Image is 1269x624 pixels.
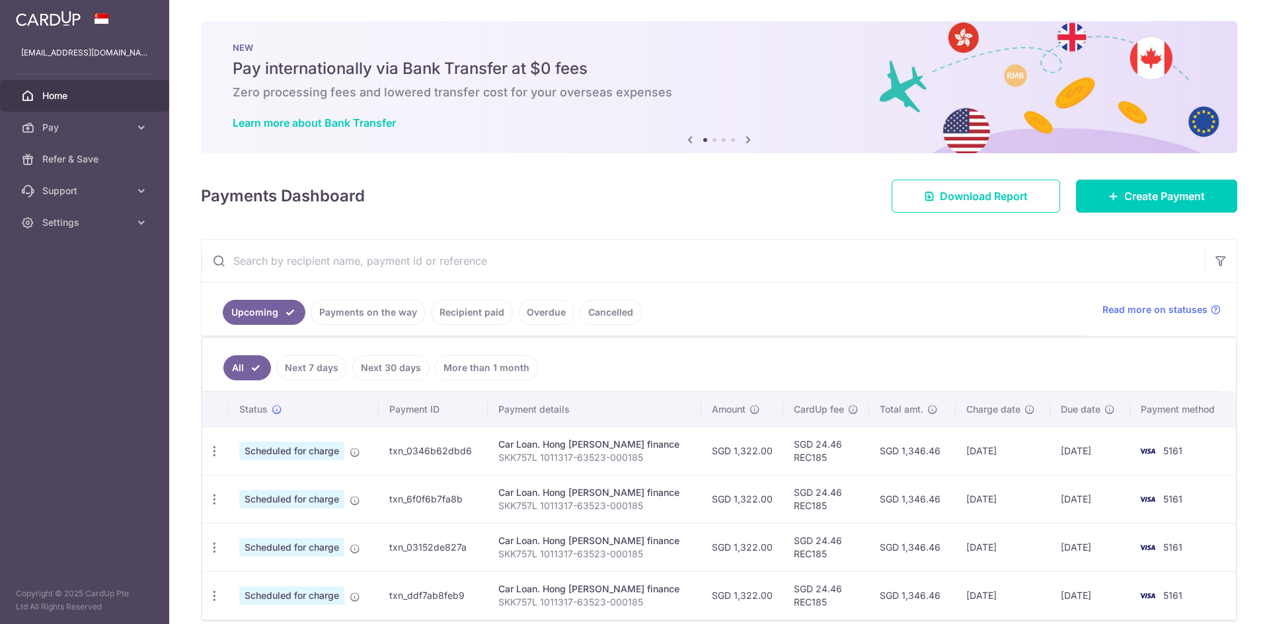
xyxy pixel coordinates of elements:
a: Payments on the way [311,300,426,325]
td: SGD 1,346.46 [869,475,956,523]
span: Scheduled for charge [239,442,344,460]
div: Car Loan. Hong [PERSON_NAME] finance [498,582,691,596]
img: Bank Card [1134,539,1161,555]
td: SGD 24.46 REC185 [783,571,869,619]
h4: Payments Dashboard [201,184,365,208]
a: Cancelled [580,300,642,325]
td: [DATE] [1050,475,1130,523]
a: Recipient paid [431,300,513,325]
span: Create Payment [1124,188,1205,204]
span: Scheduled for charge [239,538,344,557]
td: txn_0346b62dbd6 [379,427,488,475]
span: Read more on statuses [1102,303,1208,316]
span: Amount [712,403,746,416]
td: [DATE] [1050,523,1130,571]
img: Bank Card [1134,491,1161,507]
div: Car Loan. Hong [PERSON_NAME] finance [498,438,691,451]
img: CardUp [16,11,81,26]
td: txn_03152de827a [379,523,488,571]
img: Bank Card [1134,443,1161,459]
td: [DATE] [1050,571,1130,619]
span: 5161 [1163,541,1182,553]
td: [DATE] [956,571,1050,619]
th: Payment ID [379,392,488,427]
span: 5161 [1163,493,1182,504]
img: Bank Card [1134,588,1161,604]
td: [DATE] [956,427,1050,475]
span: Support [42,184,130,197]
span: Charge date [966,403,1020,416]
span: Due date [1061,403,1100,416]
td: SGD 24.46 REC185 [783,523,869,571]
span: CardUp fee [794,403,844,416]
td: SGD 1,346.46 [869,427,956,475]
td: SGD 1,322.00 [701,571,783,619]
td: SGD 1,322.00 [701,427,783,475]
span: 5161 [1163,590,1182,601]
span: Scheduled for charge [239,490,344,508]
a: Next 7 days [276,355,347,380]
span: Total amt. [880,403,923,416]
td: [DATE] [956,523,1050,571]
h5: Pay internationally via Bank Transfer at $0 fees [233,58,1206,79]
a: Overdue [518,300,574,325]
td: SGD 1,322.00 [701,523,783,571]
span: Download Report [940,188,1028,204]
a: Next 30 days [352,355,430,380]
span: Settings [42,216,130,229]
th: Payment details [488,392,701,427]
td: txn_ddf7ab8feb9 [379,571,488,619]
td: SGD 24.46 REC185 [783,475,869,523]
div: Car Loan. Hong [PERSON_NAME] finance [498,534,691,547]
img: Bank transfer banner [201,21,1237,153]
div: Car Loan. Hong [PERSON_NAME] finance [498,486,691,499]
span: Refer & Save [42,153,130,166]
span: Home [42,89,130,102]
p: SKK757L 1011317-63523-000185 [498,547,691,561]
a: Learn more about Bank Transfer [233,116,396,129]
p: SKK757L 1011317-63523-000185 [498,499,691,512]
a: Read more on statuses [1102,303,1221,316]
span: 5161 [1163,445,1182,456]
td: SGD 1,346.46 [869,571,956,619]
span: Scheduled for charge [239,586,344,605]
td: [DATE] [1050,427,1130,475]
a: Upcoming [223,300,305,325]
p: [EMAIL_ADDRESS][DOMAIN_NAME] [21,46,148,59]
input: Search by recipient name, payment id or reference [202,240,1205,282]
td: SGD 24.46 REC185 [783,427,869,475]
td: txn_6f0f6b7fa8b [379,475,488,523]
p: SKK757L 1011317-63523-000185 [498,596,691,609]
a: Create Payment [1076,180,1237,213]
td: [DATE] [956,475,1050,523]
p: NEW [233,42,1206,53]
a: More than 1 month [435,355,538,380]
span: Pay [42,121,130,134]
a: All [223,355,271,380]
a: Download Report [892,180,1060,213]
span: Status [239,403,268,416]
th: Payment method [1130,392,1236,427]
p: SKK757L 1011317-63523-000185 [498,451,691,464]
td: SGD 1,322.00 [701,475,783,523]
td: SGD 1,346.46 [869,523,956,571]
h6: Zero processing fees and lowered transfer cost for your overseas expenses [233,85,1206,100]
